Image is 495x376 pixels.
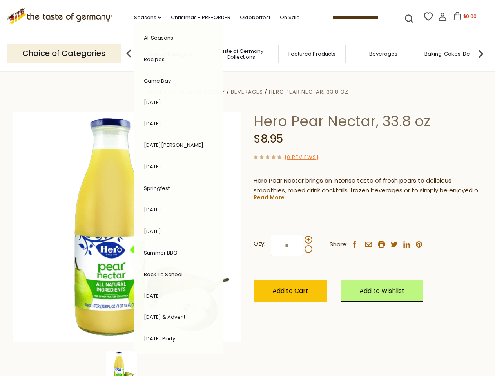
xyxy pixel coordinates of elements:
a: Add to Wishlist [341,280,423,302]
a: [DATE] [144,163,161,170]
h1: Hero Pear Nectar, 33.8 oz [254,112,483,130]
button: $0.00 [448,12,482,23]
img: previous arrow [121,46,137,61]
a: [DATE][PERSON_NAME] [144,141,203,149]
a: Beverages [369,51,397,57]
a: Summer BBQ [144,249,178,257]
span: $0.00 [463,13,477,20]
a: [DATE] Party [144,335,175,342]
a: All Seasons [144,34,173,42]
a: [DATE] & Advent [144,313,185,321]
a: Recipes [144,56,165,63]
a: [DATE] [144,292,161,300]
button: Add to Cart [254,280,327,302]
a: [DATE] [144,206,161,213]
a: Game Day [144,77,171,85]
img: next arrow [473,46,489,61]
a: Seasons [134,13,161,22]
a: [DATE] [144,228,161,235]
a: [DATE] [144,120,161,127]
strong: Qty: [254,239,265,249]
a: Beverages [231,88,263,96]
input: Qty: [271,235,303,256]
a: Featured Products [288,51,335,57]
a: [DATE] [144,99,161,106]
span: $8.95 [254,131,283,146]
span: Add to Cart [272,286,308,295]
span: Share: [330,240,348,249]
a: Read More [254,193,285,201]
p: Hero Pear Nectar brings an intense taste of fresh pears to delicious smoothies, mixed drink cockt... [254,176,483,195]
a: On Sale [280,13,300,22]
p: Choice of Categories [7,44,121,63]
a: Oktoberfest [240,13,270,22]
a: Springfest [144,184,170,192]
a: Baking, Cakes, Desserts [424,51,485,57]
a: 0 Reviews [287,154,316,162]
a: Hero Pear Nectar, 33.8 oz [269,88,348,96]
a: Back to School [144,271,183,278]
a: Christmas - PRE-ORDER [171,13,230,22]
span: ( ) [285,154,319,161]
a: Taste of Germany Collections [209,48,272,60]
img: Hero Pear Nectar, 33.8 oz [13,112,242,342]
